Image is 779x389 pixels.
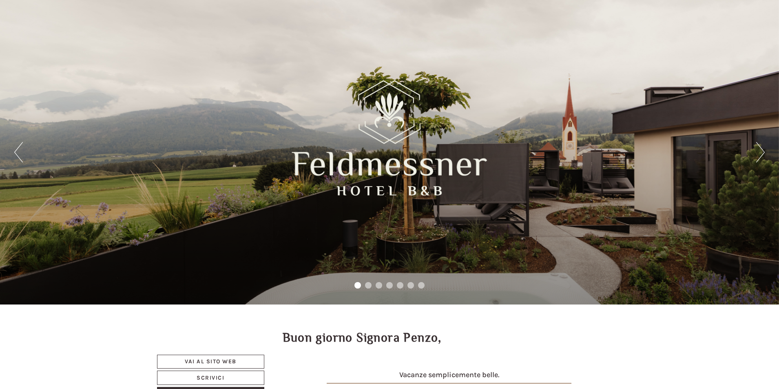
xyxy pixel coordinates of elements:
[289,371,610,387] h4: Vacanze semplicemente belle.
[157,355,264,369] a: Vai al sito web
[283,331,442,345] h1: Buon giorno Signora Penzo,
[756,142,765,162] button: Next
[14,142,23,162] button: Previous
[157,371,264,385] a: Scrivici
